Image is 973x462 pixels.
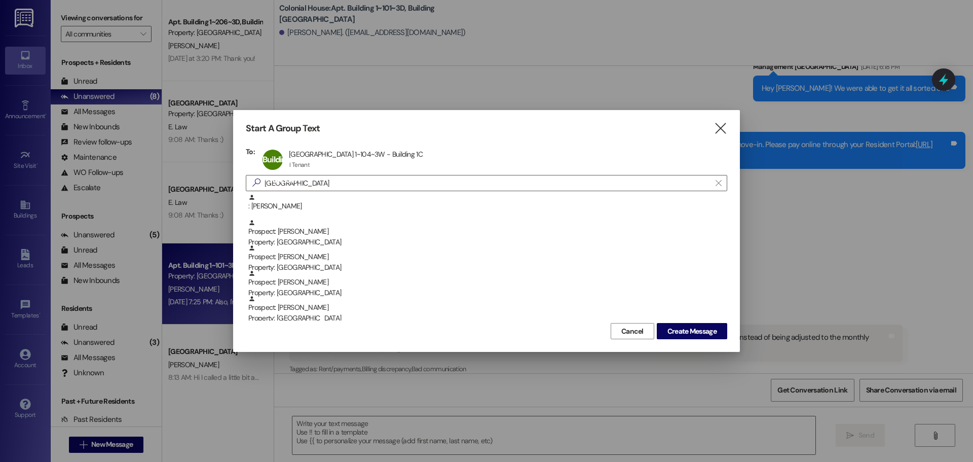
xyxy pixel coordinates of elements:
[248,237,727,247] div: Property: [GEOGRAPHIC_DATA]
[611,323,654,339] button: Cancel
[248,270,727,299] div: Prospect: [PERSON_NAME]
[246,194,727,219] div: : [PERSON_NAME]
[248,177,265,188] i: 
[263,154,298,185] span: Building 1~104~3W
[710,175,727,191] button: Clear text
[289,150,423,159] div: [GEOGRAPHIC_DATA] 1~104~3W - Building 1C
[246,123,320,134] h3: Start A Group Text
[248,295,727,324] div: Prospect: [PERSON_NAME]
[265,176,710,190] input: Search for any contact or apartment
[667,326,717,337] span: Create Message
[714,123,727,134] i: 
[248,262,727,273] div: Property: [GEOGRAPHIC_DATA]
[248,194,727,211] div: : [PERSON_NAME]
[246,147,255,156] h3: To:
[248,313,727,324] div: Property: [GEOGRAPHIC_DATA]
[716,179,721,187] i: 
[246,270,727,295] div: Prospect: [PERSON_NAME]Property: [GEOGRAPHIC_DATA]
[248,219,727,248] div: Prospect: [PERSON_NAME]
[657,323,727,339] button: Create Message
[246,244,727,270] div: Prospect: [PERSON_NAME]Property: [GEOGRAPHIC_DATA]
[246,219,727,244] div: Prospect: [PERSON_NAME]Property: [GEOGRAPHIC_DATA]
[246,295,727,321] div: Prospect: [PERSON_NAME]Property: [GEOGRAPHIC_DATA]
[248,288,727,298] div: Property: [GEOGRAPHIC_DATA]
[289,161,310,169] div: 1 Tenant
[248,244,727,273] div: Prospect: [PERSON_NAME]
[621,326,644,337] span: Cancel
